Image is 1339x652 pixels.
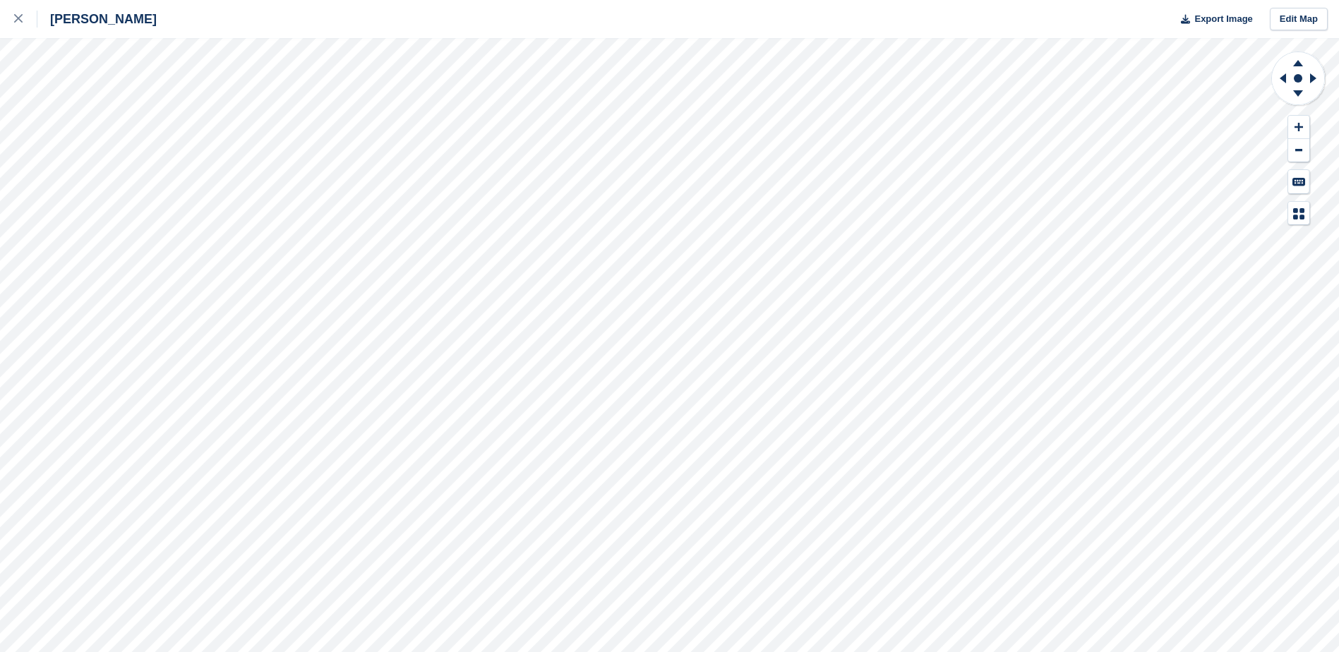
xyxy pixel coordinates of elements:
button: Keyboard Shortcuts [1288,170,1309,193]
div: [PERSON_NAME] [37,11,157,28]
button: Zoom Out [1288,139,1309,162]
button: Export Image [1172,8,1253,31]
span: Export Image [1194,12,1252,26]
button: Map Legend [1288,202,1309,225]
a: Edit Map [1270,8,1328,31]
button: Zoom In [1288,116,1309,139]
